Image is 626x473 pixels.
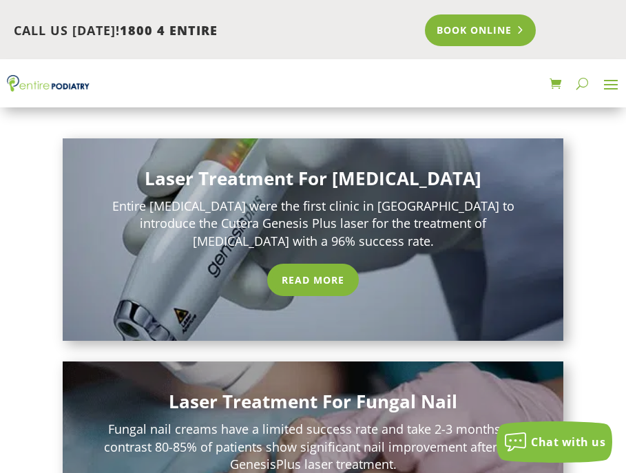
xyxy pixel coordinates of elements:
a: Read More [267,264,359,295]
h2: Laser Treatment For [MEDICAL_DATA] [90,166,536,198]
a: Book Online [425,14,536,46]
span: 1800 4 ENTIRE [120,22,218,39]
button: Chat with us [497,421,612,463]
h2: Laser Treatment For Fungal Nail [90,389,536,421]
span: Chat with us [531,434,605,450]
p: CALL US [DATE]! [14,22,422,40]
p: Entire [MEDICAL_DATA] were the first clinic in [GEOGRAPHIC_DATA] to introduce the Cutera Genesis ... [90,198,536,251]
